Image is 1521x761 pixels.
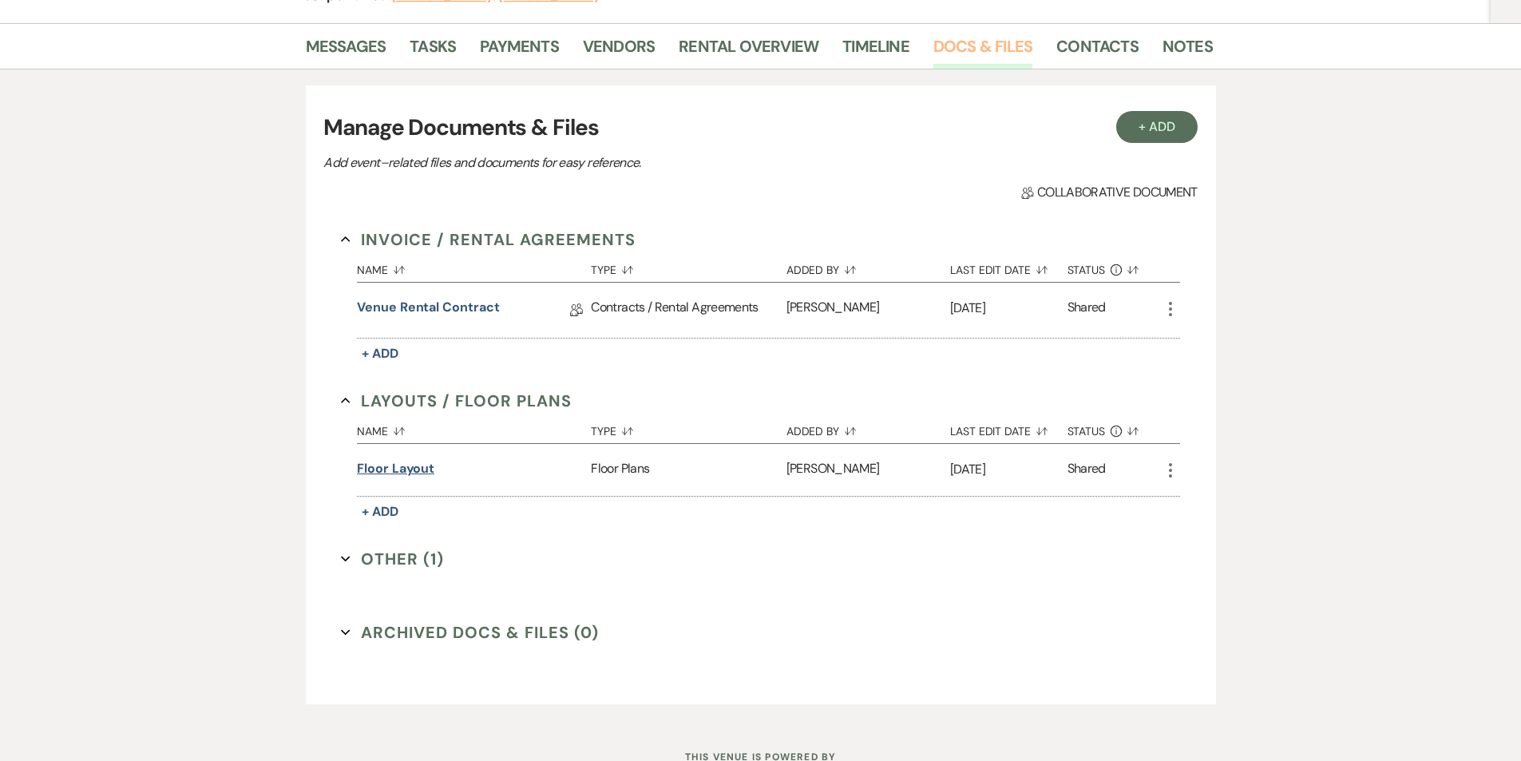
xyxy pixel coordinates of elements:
div: Contracts / Rental Agreements [591,283,786,338]
button: + Add [1116,111,1198,143]
a: Venue Rental Contract [357,298,499,323]
span: + Add [362,345,398,362]
button: Type [591,252,786,282]
div: [PERSON_NAME] [786,444,950,496]
span: Status [1067,426,1106,437]
span: Status [1067,264,1106,275]
p: [DATE] [950,298,1067,319]
button: Name [357,413,591,443]
div: Shared [1067,298,1106,323]
span: + Add [362,503,398,520]
a: Vendors [583,34,655,69]
p: Add event–related files and documents for easy reference. [323,153,882,173]
a: Contacts [1056,34,1139,69]
a: Payments [480,34,559,69]
span: Collaborative document [1021,183,1197,202]
h3: Manage Documents & Files [323,111,1197,145]
a: Notes [1163,34,1213,69]
button: Status [1067,413,1161,443]
button: Other (1) [341,547,444,571]
div: Floor Plans [591,444,786,496]
p: [DATE] [950,459,1067,480]
button: Archived Docs & Files (0) [341,620,599,644]
button: Last Edit Date [950,252,1067,282]
button: Name [357,252,591,282]
button: Floor Layout [357,459,434,478]
button: Added By [786,413,950,443]
a: Timeline [842,34,909,69]
button: + Add [357,501,403,523]
div: Shared [1067,459,1106,481]
button: Invoice / Rental Agreements [341,228,636,252]
a: Docs & Files [933,34,1032,69]
button: Type [591,413,786,443]
a: Tasks [410,34,456,69]
a: Rental Overview [679,34,818,69]
button: + Add [357,343,403,365]
div: [PERSON_NAME] [786,283,950,338]
button: Status [1067,252,1161,282]
button: Added By [786,252,950,282]
button: Layouts / Floor Plans [341,389,572,413]
button: Last Edit Date [950,413,1067,443]
a: Messages [306,34,386,69]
